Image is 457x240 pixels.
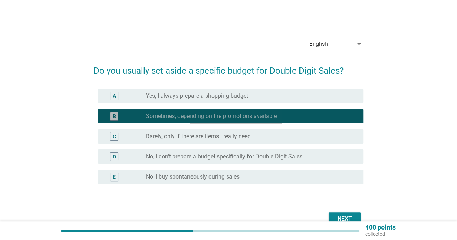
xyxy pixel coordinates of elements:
label: Sometimes, depending on the promotions available [146,113,277,120]
label: Rarely, only if there are items I really need [146,133,251,140]
label: No, I buy spontaneously during sales [146,173,240,180]
p: collected [365,231,396,237]
p: 400 points [365,224,396,231]
div: C [113,133,116,140]
div: A [113,92,116,100]
div: D [113,153,116,161]
div: E [113,173,116,181]
div: English [309,41,328,47]
label: No, I don’t prepare a budget specifically for Double Digit Sales [146,153,302,160]
button: Next [329,212,361,225]
div: B [113,113,116,120]
i: arrow_drop_down [355,40,363,48]
h2: Do you usually set aside a specific budget for Double Digit Sales? [94,57,363,77]
div: Next [335,214,355,223]
label: Yes, I always prepare a shopping budget [146,92,248,100]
